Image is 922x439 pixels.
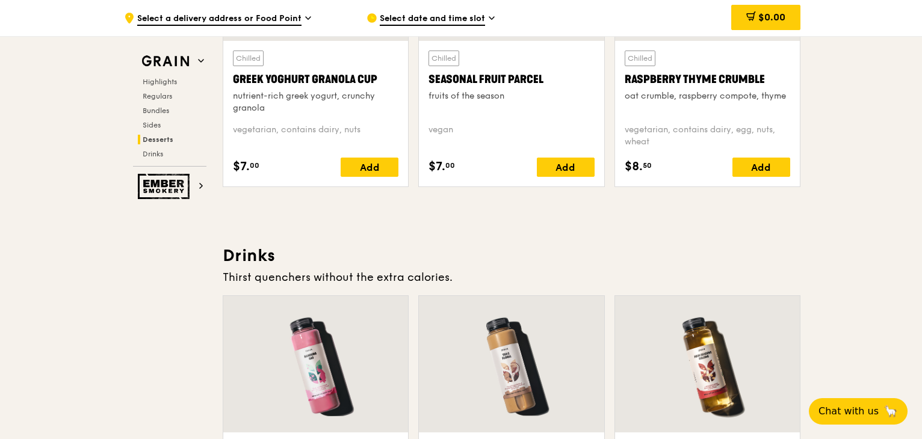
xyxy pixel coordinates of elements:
[143,106,169,115] span: Bundles
[233,71,398,88] div: Greek Yoghurt Granola Cup
[883,404,898,419] span: 🦙
[625,71,790,88] div: Raspberry Thyme Crumble
[380,13,485,26] span: Select date and time slot
[233,158,250,176] span: $7.
[625,90,790,102] div: oat crumble, raspberry compote, thyme
[643,161,652,170] span: 50
[429,71,594,88] div: Seasonal Fruit Parcel
[143,92,172,100] span: Regulars
[143,150,163,158] span: Drinks
[429,90,594,102] div: fruits of the season
[429,51,459,66] div: Chilled
[625,124,790,148] div: vegetarian, contains dairy, egg, nuts, wheat
[809,398,908,425] button: Chat with us🦙
[223,269,800,286] div: Thirst quenchers without the extra calories.
[137,13,302,26] span: Select a delivery address or Food Point
[758,11,785,23] span: $0.00
[537,158,595,177] div: Add
[138,174,193,199] img: Ember Smokery web logo
[143,78,177,86] span: Highlights
[143,135,173,144] span: Desserts
[445,161,455,170] span: 00
[625,51,655,66] div: Chilled
[818,404,879,419] span: Chat with us
[143,121,161,129] span: Sides
[233,124,398,148] div: vegetarian, contains dairy, nuts
[625,158,643,176] span: $8.
[429,158,445,176] span: $7.
[223,245,800,266] h3: Drinks
[250,161,259,170] span: 00
[341,158,398,177] div: Add
[732,158,790,177] div: Add
[233,90,398,114] div: nutrient-rich greek yogurt, crunchy granola
[429,124,594,148] div: vegan
[233,51,264,66] div: Chilled
[138,51,193,72] img: Grain web logo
